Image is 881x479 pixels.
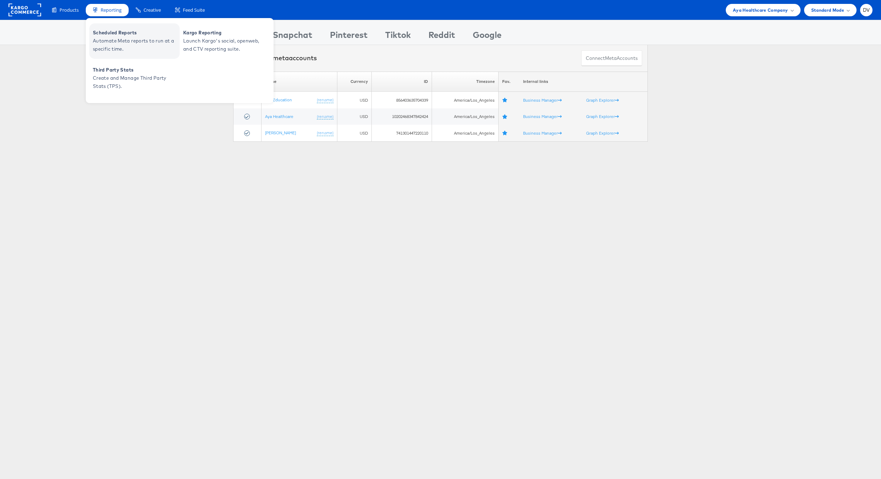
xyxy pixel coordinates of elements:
[337,125,371,141] td: USD
[586,114,619,119] a: Graph Explorer
[523,114,562,119] a: Business Manager
[371,92,432,108] td: 856403635704339
[239,53,317,63] div: Connected accounts
[317,97,333,103] a: (rename)
[371,108,432,125] td: 10202468347842424
[337,92,371,108] td: USD
[317,114,333,120] a: (rename)
[432,125,498,141] td: America/Los_Angeles
[183,7,205,13] span: Feed Suite
[385,29,411,45] div: Tiktok
[265,130,296,135] a: [PERSON_NAME]
[265,114,293,119] a: Aya Healthcare
[371,72,432,92] th: ID
[523,97,562,103] a: Business Manager
[93,74,178,90] span: Create and Manage Third Party Stats (TPS).
[144,7,161,13] span: Creative
[330,29,367,45] div: Pinterest
[811,6,844,14] span: Standard Mode
[183,29,268,37] span: Kargo Reporting
[581,50,642,66] button: ConnectmetaAccounts
[93,66,178,74] span: Third Party Stats
[89,23,180,59] a: Scheduled Reports Automate Meta reports to run at a specific time.
[586,97,619,103] a: Graph Explorer
[60,7,79,13] span: Products
[432,72,498,92] th: Timezone
[586,130,619,136] a: Graph Explorer
[265,97,292,102] a: Aya Education
[605,55,617,62] span: meta
[273,29,312,45] div: Snapchat
[273,54,289,62] span: meta
[428,29,455,45] div: Reddit
[101,7,122,13] span: Reporting
[93,29,178,37] span: Scheduled Reports
[183,37,268,53] span: Launch Kargo's social, openweb, and CTV reporting suite.
[863,8,870,12] span: DV
[473,29,501,45] div: Google
[180,23,270,59] a: Kargo Reporting Launch Kargo's social, openweb, and CTV reporting suite.
[523,130,562,136] a: Business Manager
[317,130,333,136] a: (rename)
[261,72,337,92] th: Name
[432,108,498,125] td: America/Los_Angeles
[337,108,371,125] td: USD
[337,72,371,92] th: Currency
[93,37,178,53] span: Automate Meta reports to run at a specific time.
[89,61,180,96] a: Third Party Stats Create and Manage Third Party Stats (TPS).
[733,6,788,14] span: Aya Healthcare Company
[432,92,498,108] td: America/Los_Angeles
[371,125,432,141] td: 741301447220110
